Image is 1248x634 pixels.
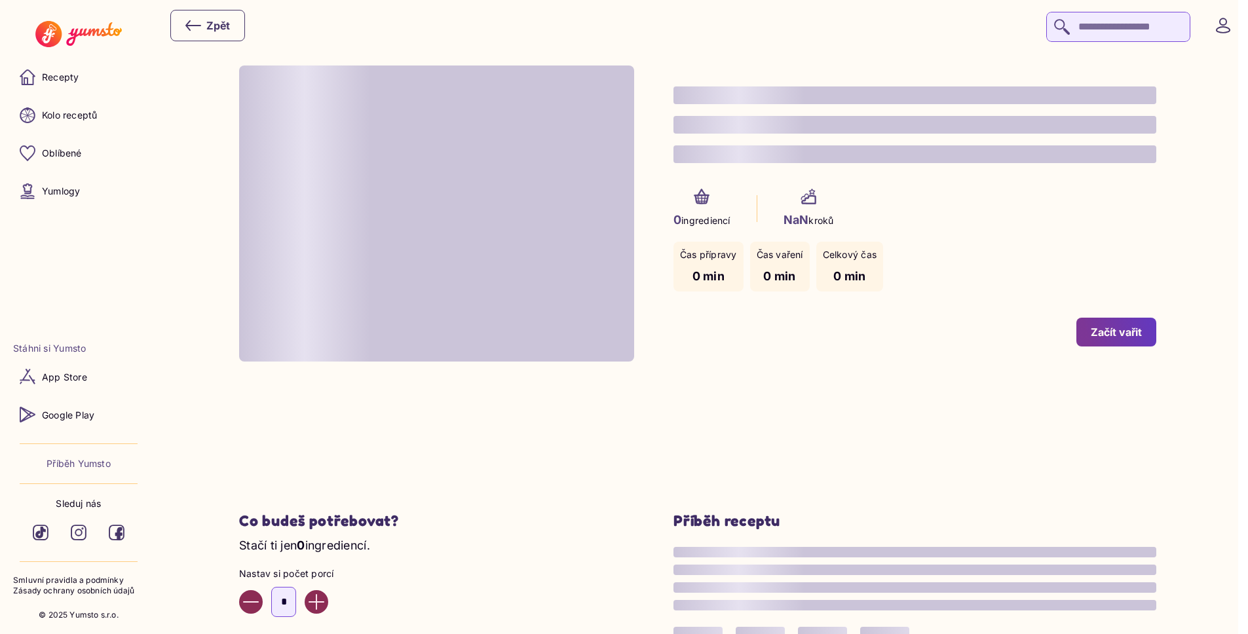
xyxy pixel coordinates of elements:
input: Enter number [271,587,296,617]
button: Zpět [170,10,245,41]
p: Čas přípravy [680,248,737,261]
a: Zásady ochrany osobních údajů [13,586,144,597]
span: Loading content [673,565,1156,575]
span: Loading content [673,547,1156,557]
span: 0 min [763,269,795,283]
p: kroků [784,211,834,229]
a: Yumlogy [13,176,144,207]
p: App Store [42,371,87,384]
span: Loading content [673,86,1156,104]
a: Oblíbené [13,138,144,169]
span: 0 [673,213,681,227]
div: Začít vařit [1091,325,1142,339]
h3: Příběh receptu [673,512,1156,531]
p: Kolo receptů [42,109,98,122]
span: 0 min [692,269,725,283]
h2: Co budeš potřebovat? [239,512,634,531]
a: Smluvní pravidla a podmínky [13,575,144,586]
span: NaN [784,213,809,227]
p: Recepty [42,71,79,84]
span: Loading content [673,600,1156,610]
span: 0 [297,538,305,552]
li: Stáhni si Yumsto [13,342,144,355]
p: Google Play [42,409,94,422]
p: Yumlogy [42,185,80,198]
a: Kolo receptů [13,100,144,131]
h1: null [673,81,1156,169]
span: Loading content [239,65,634,362]
a: App Store [13,361,144,392]
iframe: Advertisement [305,388,1091,485]
p: ingrediencí [673,211,730,229]
button: Increase value [305,590,328,614]
p: Sleduj nás [56,497,101,510]
p: © 2025 Yumsto s.r.o. [39,610,119,621]
p: Nastav si počet porcí [239,567,634,580]
p: Stačí ti jen ingrediencí. [239,536,634,554]
div: Loading image [239,65,634,362]
span: 0 min [833,269,865,283]
p: Oblíbené [42,147,82,160]
button: Začít vařit [1076,318,1156,346]
a: Google Play [13,399,144,430]
p: Čas vaření [757,248,803,261]
a: Příběh Yumsto [47,457,111,470]
img: Yumsto logo [35,21,121,47]
button: Decrease value [239,590,263,614]
a: Recepty [13,62,144,93]
p: Celkový čas [823,248,877,261]
span: Loading content [673,582,1156,593]
div: Zpět [185,18,230,33]
span: Loading content [673,145,1156,163]
span: Loading content [673,116,1156,134]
